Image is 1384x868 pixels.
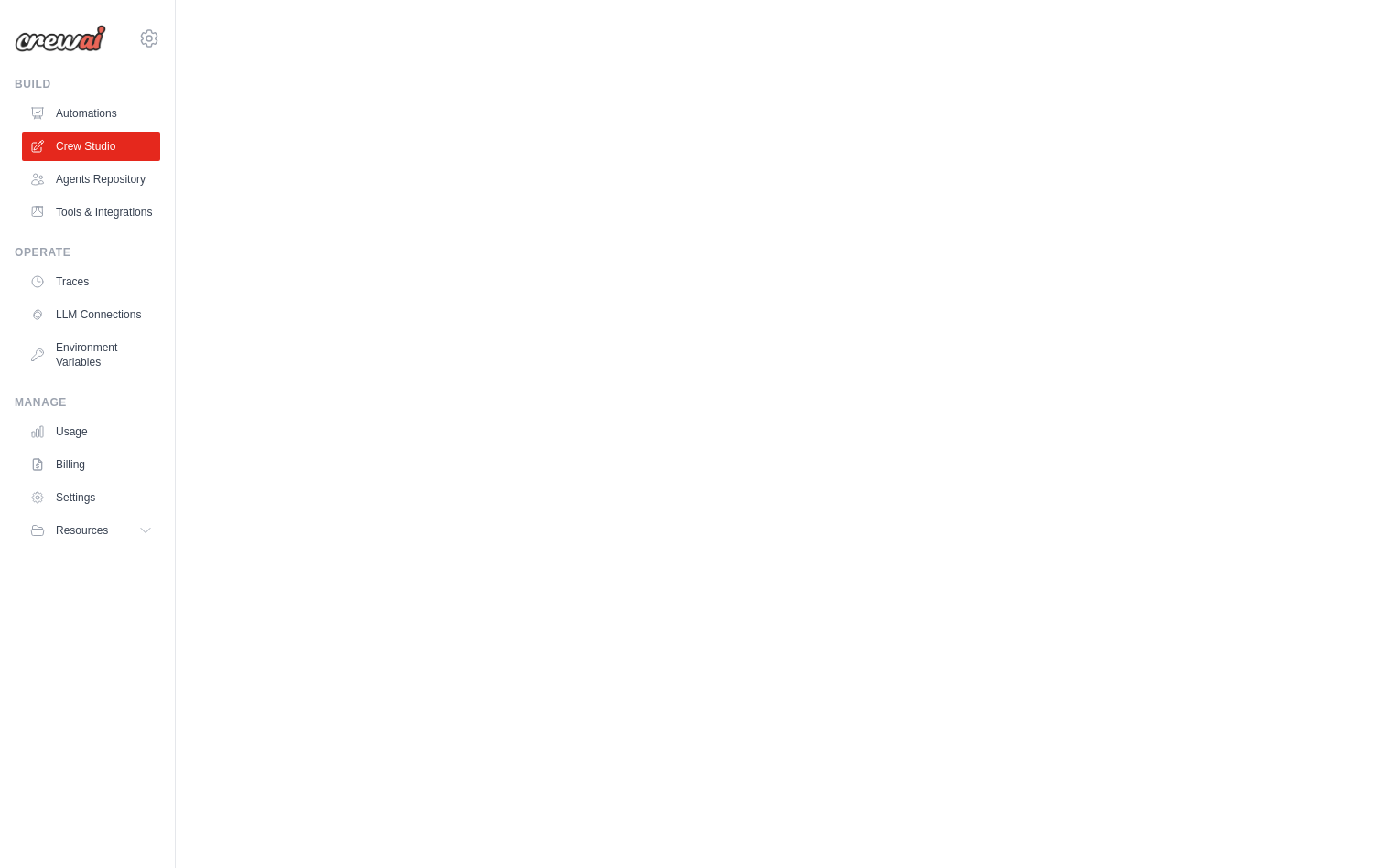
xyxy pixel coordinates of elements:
a: Crew Studio [22,132,160,161]
span: Resources [56,523,108,538]
div: Build [15,77,160,91]
button: Resources [22,516,160,545]
a: Automations [22,99,160,128]
div: Manage [15,395,160,410]
img: Logo [15,25,106,52]
a: Usage [22,417,160,446]
a: Agents Repository [22,165,160,194]
a: LLM Connections [22,300,160,329]
a: Environment Variables [22,333,160,377]
a: Traces [22,267,160,296]
div: Operate [15,245,160,260]
a: Billing [22,450,160,479]
a: Settings [22,483,160,512]
a: Tools & Integrations [22,198,160,227]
